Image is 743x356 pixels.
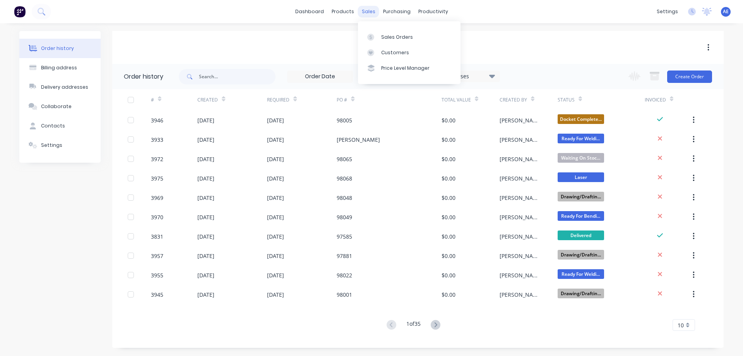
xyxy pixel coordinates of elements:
[267,271,284,279] div: [DATE]
[500,252,542,260] div: [PERSON_NAME]
[197,116,214,124] div: [DATE]
[442,136,455,144] div: $0.00
[41,84,88,91] div: Delivery addresses
[442,89,500,110] div: Total Value
[288,71,353,83] input: Order Date
[337,89,441,110] div: PO #
[14,6,26,17] img: Factory
[267,252,284,260] div: [DATE]
[151,252,163,260] div: 3957
[151,291,163,299] div: 3945
[653,6,682,17] div: settings
[678,321,684,329] span: 10
[558,230,604,240] span: Delivered
[197,291,214,299] div: [DATE]
[558,269,604,279] span: Ready For Weldi...
[337,155,352,163] div: 98065
[500,271,542,279] div: [PERSON_NAME]
[442,194,455,202] div: $0.00
[406,320,421,331] div: 1 of 35
[267,194,284,202] div: [DATE]
[337,96,347,103] div: PO #
[199,69,276,84] input: Search...
[442,213,455,221] div: $0.00
[267,116,284,124] div: [DATE]
[558,172,604,182] span: Laser
[151,232,163,241] div: 3831
[442,252,455,260] div: $0.00
[337,213,352,221] div: 98049
[381,65,430,72] div: Price Level Manager
[667,71,712,83] button: Create Order
[41,45,74,52] div: Order history
[500,116,542,124] div: [PERSON_NAME]
[500,136,542,144] div: [PERSON_NAME]
[151,174,163,182] div: 3975
[358,60,461,76] a: Price Level Manager
[41,142,62,149] div: Settings
[151,213,163,221] div: 3970
[414,6,452,17] div: productivity
[442,291,455,299] div: $0.00
[19,136,101,155] button: Settings
[645,96,666,103] div: Invoiced
[337,194,352,202] div: 98048
[337,116,352,124] div: 98005
[267,291,284,299] div: [DATE]
[558,134,604,143] span: Ready For Weldi...
[41,122,65,129] div: Contacts
[267,174,284,182] div: [DATE]
[267,96,289,103] div: Required
[337,174,352,182] div: 98068
[442,174,455,182] div: $0.00
[19,58,101,77] button: Billing address
[337,271,352,279] div: 98022
[500,89,558,110] div: Created By
[337,136,380,144] div: [PERSON_NAME]
[197,89,267,110] div: Created
[151,271,163,279] div: 3955
[500,155,542,163] div: [PERSON_NAME]
[197,271,214,279] div: [DATE]
[500,194,542,202] div: [PERSON_NAME]
[558,211,604,221] span: Ready For Bendi...
[442,116,455,124] div: $0.00
[151,116,163,124] div: 3946
[151,96,154,103] div: #
[381,49,409,56] div: Customers
[197,213,214,221] div: [DATE]
[267,213,284,221] div: [DATE]
[124,72,163,81] div: Order history
[151,155,163,163] div: 3972
[558,289,604,298] span: Drawing/Draftin...
[500,213,542,221] div: [PERSON_NAME]
[291,6,328,17] a: dashboard
[500,96,527,103] div: Created By
[435,72,500,81] div: 29 Statuses
[19,39,101,58] button: Order history
[337,232,352,241] div: 97585
[500,291,542,299] div: [PERSON_NAME]
[442,232,455,241] div: $0.00
[19,116,101,136] button: Contacts
[379,6,414,17] div: purchasing
[151,136,163,144] div: 3933
[337,252,352,260] div: 97881
[197,232,214,241] div: [DATE]
[267,89,337,110] div: Required
[558,153,604,163] span: Waiting On Stoc...
[558,114,604,124] span: Docket Complete...
[151,89,197,110] div: #
[558,89,645,110] div: Status
[197,155,214,163] div: [DATE]
[558,96,575,103] div: Status
[197,174,214,182] div: [DATE]
[151,194,163,202] div: 3969
[337,291,352,299] div: 98001
[267,155,284,163] div: [DATE]
[558,192,604,201] span: Drawing/Draftin...
[41,64,77,71] div: Billing address
[500,174,542,182] div: [PERSON_NAME]
[358,29,461,45] a: Sales Orders
[41,103,72,110] div: Collaborate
